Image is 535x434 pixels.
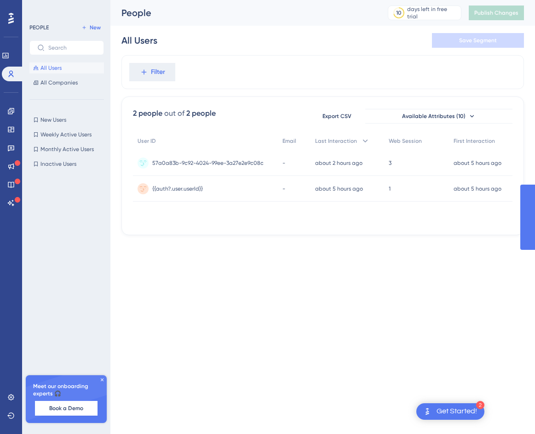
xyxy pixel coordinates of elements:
[138,137,156,145] span: User ID
[35,401,98,416] button: Book a Demo
[454,186,501,192] time: about 5 hours ago
[29,114,104,125] button: New Users
[121,6,365,19] div: People
[121,34,157,47] div: All Users
[454,160,501,166] time: about 5 hours ago
[282,159,285,167] span: -
[151,67,165,78] span: Filter
[314,109,360,124] button: Export CSV
[29,129,104,140] button: Weekly Active Users
[407,6,458,20] div: days left in free trial
[389,137,422,145] span: Web Session
[186,108,216,119] div: 2 people
[476,401,484,409] div: 2
[416,403,484,420] div: Open Get Started! checklist, remaining modules: 2
[152,185,203,192] span: {{auth?.user.userId}}
[29,62,104,73] button: All Users
[40,146,94,153] span: Monthly Active Users
[40,160,76,168] span: Inactive Users
[33,383,99,397] span: Meet our onboarding experts 🎧
[40,116,66,124] span: New Users
[282,185,285,192] span: -
[90,24,101,31] span: New
[389,159,391,167] span: 3
[78,22,104,33] button: New
[402,113,466,120] span: Available Attributes (10)
[49,405,83,412] span: Book a Demo
[29,77,104,88] button: All Companies
[40,64,62,72] span: All Users
[389,185,391,192] span: 1
[469,6,524,20] button: Publish Changes
[133,108,162,119] div: 2 people
[315,160,362,166] time: about 2 hours ago
[29,158,104,169] button: Inactive Users
[422,406,433,417] img: launcher-image-alternative-text
[29,24,49,31] div: PEOPLE
[474,9,518,17] span: Publish Changes
[40,79,78,86] span: All Companies
[459,37,497,44] span: Save Segment
[496,398,524,425] iframe: UserGuiding AI Assistant Launcher
[322,113,351,120] span: Export CSV
[432,33,524,48] button: Save Segment
[164,108,184,119] div: out of
[396,9,402,17] div: 10
[365,109,512,124] button: Available Attributes (10)
[282,137,296,145] span: Email
[152,159,264,167] span: 57a0a83b-9c92-4024-99ee-3a27e2e9c08c
[454,137,495,145] span: First Interaction
[40,131,92,138] span: Weekly Active Users
[315,137,357,145] span: Last Interaction
[315,186,363,192] time: about 5 hours ago
[129,63,175,81] button: Filter
[29,144,104,155] button: Monthly Active Users
[437,406,477,417] div: Get Started!
[48,45,96,51] input: Search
